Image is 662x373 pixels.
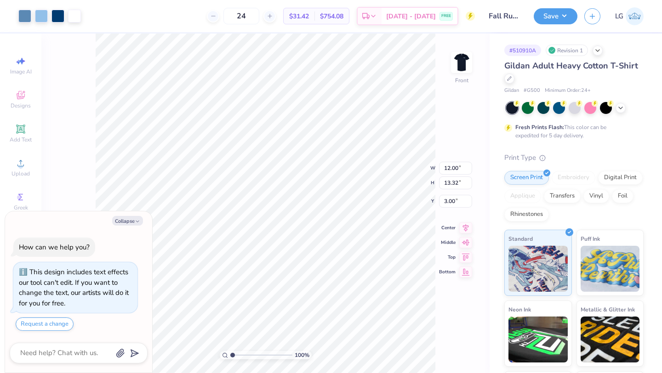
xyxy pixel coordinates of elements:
span: # G500 [524,87,540,95]
span: Metallic & Glitter Ink [581,305,635,314]
div: This design includes text effects our tool can't edit. If you want to change the text, our artist... [19,267,129,308]
span: Top [439,254,456,260]
span: $754.08 [320,11,343,21]
span: Center [439,225,456,231]
div: Revision 1 [546,45,588,56]
span: Greek [14,204,28,211]
div: Digital Print [598,171,643,185]
span: $31.42 [289,11,309,21]
span: Middle [439,239,456,246]
img: Puff Ink [581,246,640,292]
div: How can we help you? [19,243,90,252]
div: Print Type [504,153,644,163]
button: Request a change [16,317,74,331]
strong: Fresh Prints Flash: [515,124,564,131]
div: Screen Print [504,171,549,185]
input: – – [223,8,259,24]
div: # 510910A [504,45,541,56]
div: Embroidery [552,171,595,185]
span: FREE [441,13,451,19]
div: Foil [612,189,633,203]
img: Neon Ink [508,316,568,362]
span: Gildan Adult Heavy Cotton T-Shirt [504,60,638,71]
span: Bottom [439,269,456,275]
span: [DATE] - [DATE] [386,11,436,21]
span: Upload [11,170,30,177]
span: Neon Ink [508,305,531,314]
span: Standard [508,234,533,243]
input: Untitled Design [482,7,527,25]
button: Collapse [112,216,143,226]
img: Metallic & Glitter Ink [581,316,640,362]
img: Front [452,53,471,72]
div: This color can be expedited for 5 day delivery. [515,123,628,140]
img: Lijo George [626,7,644,25]
div: Rhinestones [504,208,549,221]
span: Add Text [10,136,32,143]
span: LG [615,11,623,22]
img: Standard [508,246,568,292]
span: Puff Ink [581,234,600,243]
div: Vinyl [583,189,609,203]
span: Designs [11,102,31,109]
button: Save [534,8,577,24]
div: Applique [504,189,541,203]
div: Front [455,76,468,85]
span: Image AI [10,68,32,75]
a: LG [615,7,644,25]
span: 100 % [295,351,309,359]
span: Gildan [504,87,519,95]
span: Minimum Order: 24 + [545,87,591,95]
div: Transfers [544,189,581,203]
